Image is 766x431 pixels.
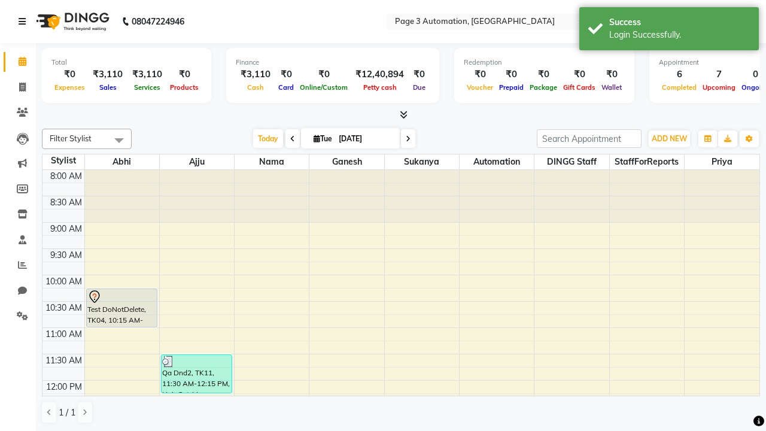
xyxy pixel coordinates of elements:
div: 10:00 AM [43,275,84,288]
span: Automation [460,154,534,169]
span: Package [527,83,560,92]
span: Products [167,83,202,92]
div: ₹3,110 [236,68,275,81]
div: 11:30 AM [43,354,84,367]
span: Prepaid [496,83,527,92]
div: Redemption [464,57,625,68]
div: Login Successfully. [609,29,750,41]
b: 08047224946 [132,5,184,38]
span: Abhi [85,154,159,169]
span: Ganesh [309,154,384,169]
span: 1 / 1 [59,406,75,419]
div: ₹12,40,894 [351,68,409,81]
span: Ajju [160,154,234,169]
input: Search Appointment [537,129,642,148]
div: Success [609,16,750,29]
div: 12:00 PM [44,381,84,393]
div: ₹0 [51,68,88,81]
div: 9:00 AM [48,223,84,235]
span: ADD NEW [652,134,687,143]
span: Card [275,83,297,92]
div: 9:30 AM [48,249,84,262]
span: Tue [311,134,335,143]
span: Sukanya [385,154,459,169]
span: DINGG Staff [534,154,609,169]
div: 11:00 AM [43,328,84,341]
div: ₹0 [496,68,527,81]
img: logo [31,5,113,38]
div: ₹0 [464,68,496,81]
div: ₹0 [297,68,351,81]
div: ₹0 [167,68,202,81]
span: Filter Stylist [50,133,92,143]
div: 8:30 AM [48,196,84,209]
span: Expenses [51,83,88,92]
span: Gift Cards [560,83,598,92]
div: ₹0 [560,68,598,81]
div: ₹0 [275,68,297,81]
span: Completed [659,83,700,92]
span: Nama [235,154,309,169]
span: Upcoming [700,83,738,92]
div: Finance [236,57,430,68]
span: Services [131,83,163,92]
div: ₹3,110 [88,68,127,81]
span: Priya [685,154,759,169]
span: Cash [244,83,267,92]
button: ADD NEW [649,130,690,147]
input: 2025-09-02 [335,130,395,148]
span: Today [253,129,283,148]
span: StaffForReports [610,154,684,169]
span: Voucher [464,83,496,92]
div: 8:00 AM [48,170,84,183]
div: 7 [700,68,738,81]
div: ₹0 [598,68,625,81]
div: Total [51,57,202,68]
span: Sales [96,83,120,92]
span: Online/Custom [297,83,351,92]
div: Test DoNotDelete, TK04, 10:15 AM-11:00 AM, Hair Cut-Men [87,289,157,327]
div: 6 [659,68,700,81]
span: Due [410,83,428,92]
span: Wallet [598,83,625,92]
div: ₹0 [527,68,560,81]
div: ₹0 [409,68,430,81]
div: Stylist [42,154,84,167]
div: ₹3,110 [127,68,167,81]
span: Petty cash [360,83,400,92]
div: 10:30 AM [43,302,84,314]
div: Qa Dnd2, TK11, 11:30 AM-12:15 PM, Hair Cut-Men [162,355,232,393]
